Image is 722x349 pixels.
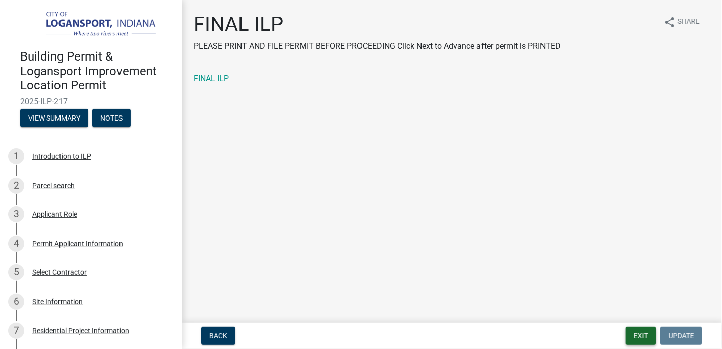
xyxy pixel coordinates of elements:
div: 1 [8,148,24,164]
div: 2 [8,178,24,194]
div: 4 [8,236,24,252]
div: 5 [8,264,24,280]
div: Residential Project Information [32,327,129,334]
p: PLEASE PRINT AND FILE PERMIT BEFORE PROCEEDING Click Next to Advance after permit is PRINTED [194,40,561,52]
span: 2025-ILP-217 [20,97,161,106]
a: FINAL ILP [194,74,229,83]
button: Notes [92,109,131,127]
button: View Summary [20,109,88,127]
div: 6 [8,294,24,310]
div: Permit Applicant Information [32,240,123,247]
img: City of Logansport, Indiana [20,11,165,39]
button: Exit [626,327,656,345]
h4: Building Permit & Logansport Improvement Location Permit [20,49,173,93]
wm-modal-confirm: Notes [92,114,131,123]
div: Site Information [32,298,83,305]
span: Update [669,332,694,340]
span: Back [209,332,227,340]
div: 3 [8,206,24,222]
i: share [664,16,676,28]
wm-modal-confirm: Summary [20,114,88,123]
span: Share [678,16,700,28]
div: 7 [8,323,24,339]
button: Back [201,327,235,345]
div: Select Contractor [32,269,87,276]
button: Update [660,327,702,345]
button: shareShare [655,12,708,32]
div: Introduction to ILP [32,153,91,160]
div: Applicant Role [32,211,77,218]
h1: FINAL ILP [194,12,561,36]
div: Parcel search [32,182,75,189]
